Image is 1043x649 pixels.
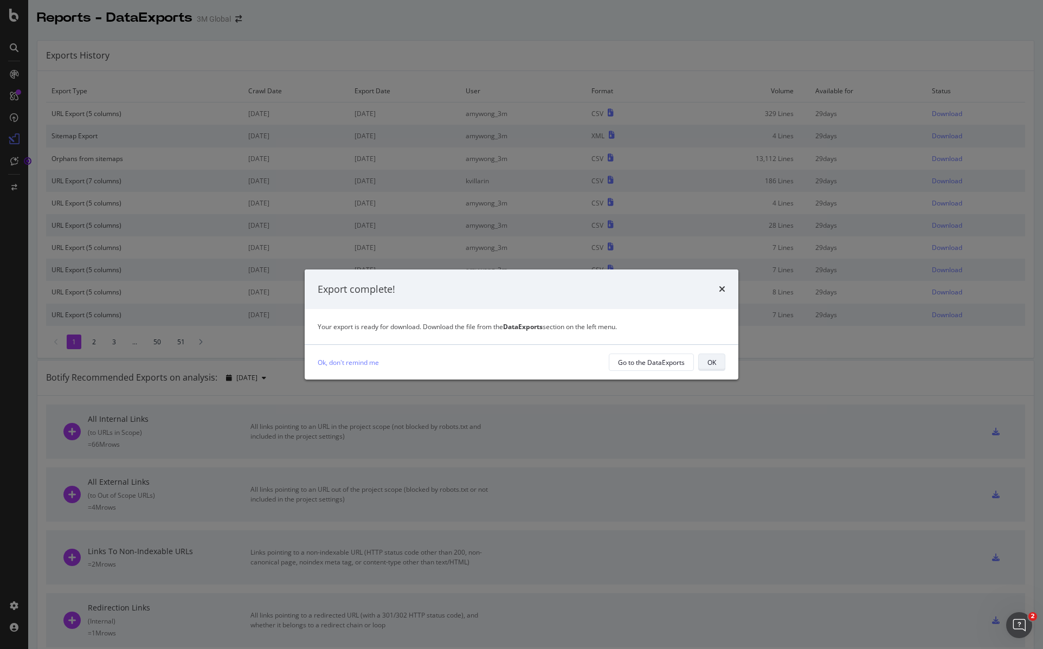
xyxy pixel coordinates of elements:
strong: DataExports [503,322,543,331]
div: Your export is ready for download. Download the file from the [318,322,725,331]
button: Go to the DataExports [609,354,694,371]
div: Go to the DataExports [618,358,685,367]
span: 2 [1028,612,1037,621]
iframe: Intercom live chat [1006,612,1032,638]
div: times [719,282,725,297]
div: modal [305,269,738,380]
a: Ok, don't remind me [318,357,379,368]
button: OK [698,354,725,371]
span: section on the left menu. [503,322,617,331]
div: OK [707,358,716,367]
div: Export complete! [318,282,395,297]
